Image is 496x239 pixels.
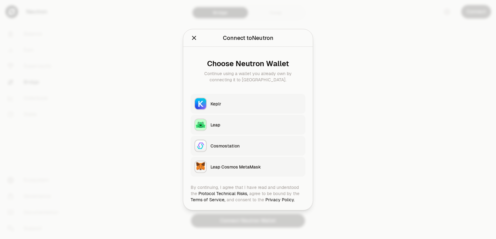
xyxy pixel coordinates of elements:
div: By continuing, I agree that I have read and understood the agree to be bound by the and consent t... [191,184,305,203]
a: Terms of Service, [191,197,225,202]
button: LeapLeap [191,115,305,134]
a: Protocol Technical Risks, [198,190,248,196]
div: Keplr [210,100,302,107]
div: Choose Neutron Wallet [196,59,300,68]
button: Close [191,33,197,42]
div: Leap [210,122,302,128]
button: CosmostationCosmostation [191,136,305,156]
img: Keplr [195,98,206,109]
img: Leap Cosmos MetaMask [195,161,206,172]
div: Continue using a wallet you already own by connecting it to [GEOGRAPHIC_DATA]. [196,70,300,83]
button: KeplrKeplr [191,94,305,113]
a: Privacy Policy. [265,197,295,202]
div: Connect to Neutron [223,33,273,42]
div: Cosmostation [210,143,302,149]
img: Leap [195,119,206,130]
button: Leap Cosmos MetaMaskLeap Cosmos MetaMask [191,157,305,177]
img: Cosmostation [195,140,206,151]
div: Leap Cosmos MetaMask [210,164,302,170]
